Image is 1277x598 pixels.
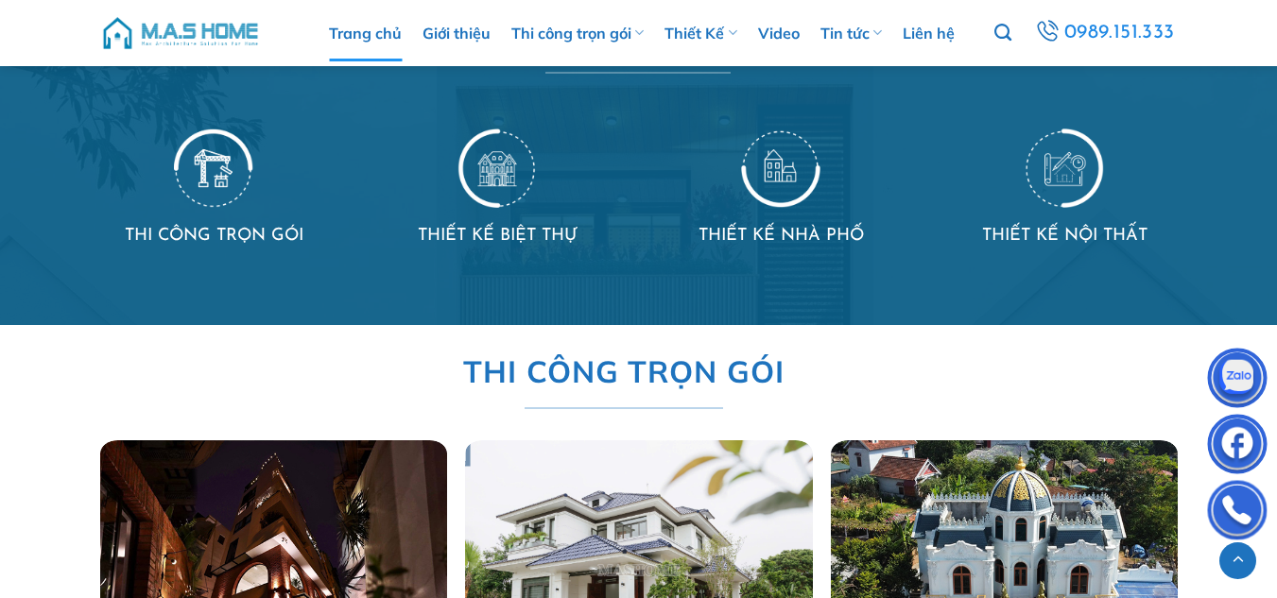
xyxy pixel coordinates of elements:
img: M.A.S HOME – Tổng Thầu Thiết Kế Và Xây Nhà Trọn Gói [100,5,261,61]
span: 0989.151.333 [1064,17,1175,49]
img: Zalo [1209,352,1266,409]
a: Lên đầu trang [1219,542,1256,579]
a: 0989.151.333 [1032,16,1177,50]
a: Giới thiệu [423,5,491,61]
img: Trang chủ 66 [741,126,820,208]
a: Thiết Kế [664,5,736,61]
a: Thiet ke chua co ten 39THIẾT KẾ BIỆT THỰ [384,126,611,250]
img: Trang chủ 65 [457,126,537,208]
h4: THIẾT KẾ NỘI THẤT [951,223,1178,250]
a: Liên hệ [903,5,955,61]
a: Thiet ke chua co ten 42THIẾT KẾ NỘI THẤT [951,126,1178,250]
a: Tìm kiếm [994,13,1011,53]
a: Thiet ke chua co ten 41THIẾT KẾ NHÀ PHỐ [667,126,894,250]
a: Thiet ke chua co ten 38THI CÔNG TRỌN GÓI [100,126,327,250]
img: Facebook [1209,419,1266,475]
img: Trang chủ 67 [1025,126,1104,208]
a: Thi công trọn gói [511,5,644,61]
a: Trang chủ [329,5,402,61]
span: THI CÔNG TRỌN GÓI [462,348,784,396]
a: Video [758,5,800,61]
img: Phone [1209,485,1266,541]
a: Tin tức [820,5,882,61]
h4: THIẾT KẾ NHÀ PHỐ [667,223,894,250]
h4: THI CÔNG TRỌN GÓI [100,223,327,250]
img: Trang chủ 64 [174,126,253,208]
h4: THIẾT KẾ BIỆT THỰ [384,223,611,250]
